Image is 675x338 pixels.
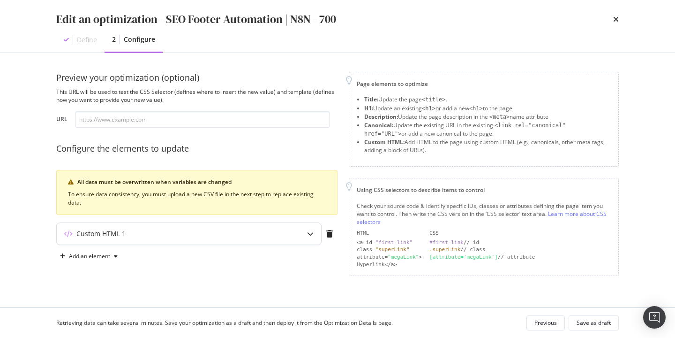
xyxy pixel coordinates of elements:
[77,178,326,186] div: All data must be overwritten when variables are changed
[364,138,611,154] li: Add HTML to the page using custom HTML (e.g., canonicals, other meta tags, adding a block of URLs).
[534,319,557,327] div: Previous
[56,72,337,84] div: Preview your optimization (optional)
[375,239,412,246] div: "first-link"
[56,170,337,215] div: warning banner
[76,229,126,238] div: Custom HTML 1
[364,122,566,137] span: <link rel="canonical" href="URL">
[357,210,607,226] a: Learn more about CSS selectors
[56,115,67,125] label: URL
[56,249,121,264] button: Add an element
[357,202,611,226] div: Check your source code & identify specific IDs, classes or attributes defining the page item you ...
[569,315,619,330] button: Save as draft
[429,253,611,261] div: // attribute
[75,111,330,128] input: https://www.example.com
[357,186,611,194] div: Using CSS selectors to describe items to control
[364,104,611,113] li: Update an existing or add a new to the page.
[364,121,393,129] strong: Canonical:
[489,114,510,120] span: <meta>
[429,230,611,237] div: CSS
[364,113,611,121] li: Update the page description in the name attribute
[357,239,422,246] div: <a id=
[429,254,498,260] div: [attribute='megaLink']
[56,143,337,155] div: Configure the elements to update
[643,306,666,329] div: Open Intercom Messenger
[429,246,611,253] div: // class
[429,239,611,246] div: // id
[422,105,435,112] span: <h1>
[364,95,611,104] li: Update the page .
[357,80,611,88] div: Page elements to optimize
[56,11,336,27] div: Edit an optimization - SEO Footer Automation | N8N - 700
[469,105,483,112] span: <h1>
[526,315,565,330] button: Previous
[357,230,422,237] div: HTML
[68,190,326,207] div: To ensure data consistency, you must upload a new CSV file in the next step to replace existing d...
[124,35,155,44] div: Configure
[357,261,422,269] div: Hyperlink</a>
[364,113,398,121] strong: Description:
[388,254,419,260] div: "megaLink"
[613,11,619,27] div: times
[77,35,97,45] div: Define
[422,96,446,103] span: <title>
[56,88,337,104] div: This URL will be used to test the CSS Selector (defines where to insert the new value) and templa...
[364,95,378,103] strong: Title:
[364,138,405,146] strong: Custom HTML:
[364,104,373,112] strong: H1:
[429,246,460,253] div: .superLink
[357,246,422,253] div: class=
[429,239,464,246] div: #first-link
[357,253,422,261] div: attribute= >
[577,319,611,327] div: Save as draft
[112,35,116,44] div: 2
[364,121,611,138] li: Update the existing URL in the existing or add a new canonical to the page.
[69,253,110,259] div: Add an element
[56,319,393,327] div: Retrieving data can take several minutes. Save your optimization as a draft and then deploy it fr...
[375,246,410,253] div: "superLink"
